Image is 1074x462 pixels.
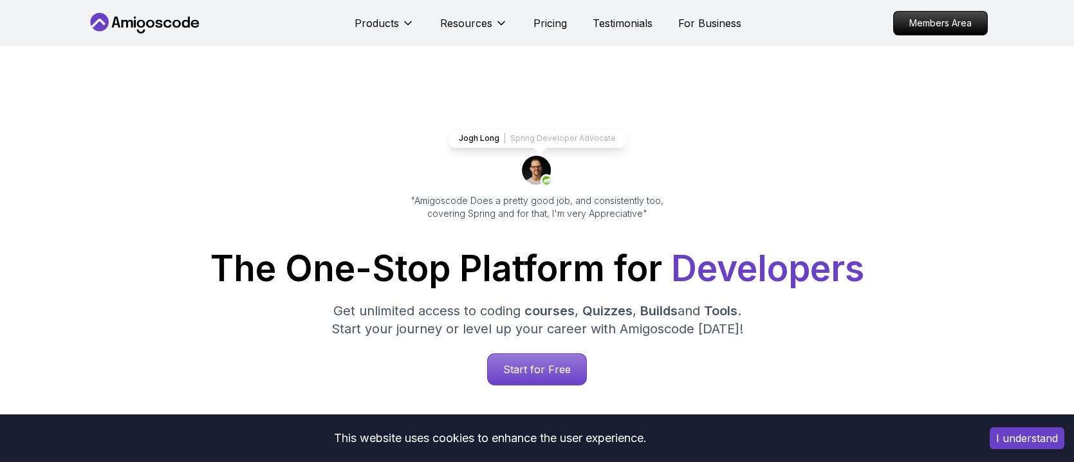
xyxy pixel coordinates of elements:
[1020,411,1061,449] iframe: chat widget
[593,15,653,31] a: Testimonials
[522,156,553,187] img: josh long
[97,251,977,286] h1: The One-Stop Platform for
[440,15,508,41] button: Resources
[488,354,586,385] p: Start for Free
[524,303,575,319] span: courses
[459,133,499,143] p: Jogh Long
[894,12,987,35] p: Members Area
[582,303,633,319] span: Quizzes
[829,178,1061,404] iframe: chat widget
[671,247,864,290] span: Developers
[487,353,587,385] a: Start for Free
[893,11,988,35] a: Members Area
[10,424,970,452] div: This website uses cookies to enhance the user experience.
[990,427,1064,449] button: Accept cookies
[704,303,737,319] span: Tools
[533,15,567,31] a: Pricing
[510,133,616,143] p: Spring Developer Advocate
[393,194,681,220] p: "Amigoscode Does a pretty good job, and consistently too, covering Spring and for that, I'm very ...
[640,303,678,319] span: Builds
[321,302,754,338] p: Get unlimited access to coding , , and . Start your journey or level up your career with Amigosco...
[678,15,741,31] a: For Business
[355,15,414,41] button: Products
[440,15,492,31] p: Resources
[355,15,399,31] p: Products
